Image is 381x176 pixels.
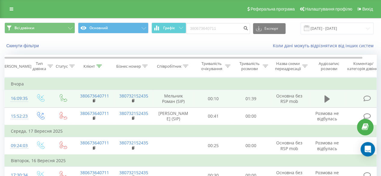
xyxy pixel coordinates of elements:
span: Розмова не відбулась [315,140,339,151]
a: 380732152435 [119,93,148,99]
div: Тип дзвінка [33,61,46,71]
span: Розмова не відбулась [315,110,339,122]
span: Реферальна програма [251,7,295,11]
a: 380673640711 [80,170,109,175]
td: 00:25 [195,137,232,155]
div: Тривалість розмови [237,61,261,71]
div: 16:09:35 [11,93,23,104]
div: Тривалість очікування [200,61,223,71]
a: 380732152435 [119,140,148,146]
span: Вихід [362,7,373,11]
div: 09:24:03 [11,140,23,152]
td: Мельник Роман (SIP) [152,90,195,107]
div: Аудіозапис розмови [314,61,343,71]
button: Основний [78,23,148,33]
button: Графік [151,23,186,33]
div: 15:52:23 [11,110,23,122]
button: Всі дзвінки [5,23,75,33]
td: 00:41 [195,107,232,125]
td: Основна без RSP mob [270,90,309,107]
button: Скинути фільтри [5,43,42,48]
input: Пошук за номером [186,23,250,34]
div: Клієнт [83,64,95,69]
a: 380673640711 [80,110,109,116]
a: Коли дані можуть відрізнятися вiд інших систем [273,43,376,48]
span: Налаштування профілю [305,7,352,11]
div: Коментар/категорія дзвінка [346,61,381,71]
div: Статус [56,64,68,69]
td: Основна без RSP mob [270,137,309,155]
td: 01:39 [232,90,270,107]
div: Бізнес номер [116,64,141,69]
div: [PERSON_NAME] [1,64,31,69]
button: Експорт [253,23,286,34]
span: Всі дзвінки [14,26,34,30]
span: Графік [163,26,175,30]
td: 00:00 [232,137,270,155]
a: 380732152435 [119,110,148,116]
div: Open Intercom Messenger [361,142,375,156]
a: 380673640711 [80,140,109,146]
div: Співробітник [157,64,181,69]
td: [PERSON_NAME] (SIP) [152,107,195,125]
a: 380673640711 [80,93,109,99]
td: 00:10 [195,90,232,107]
a: 380732152435 [119,170,148,175]
td: 00:00 [232,107,270,125]
div: Назва схеми переадресації [275,61,301,71]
